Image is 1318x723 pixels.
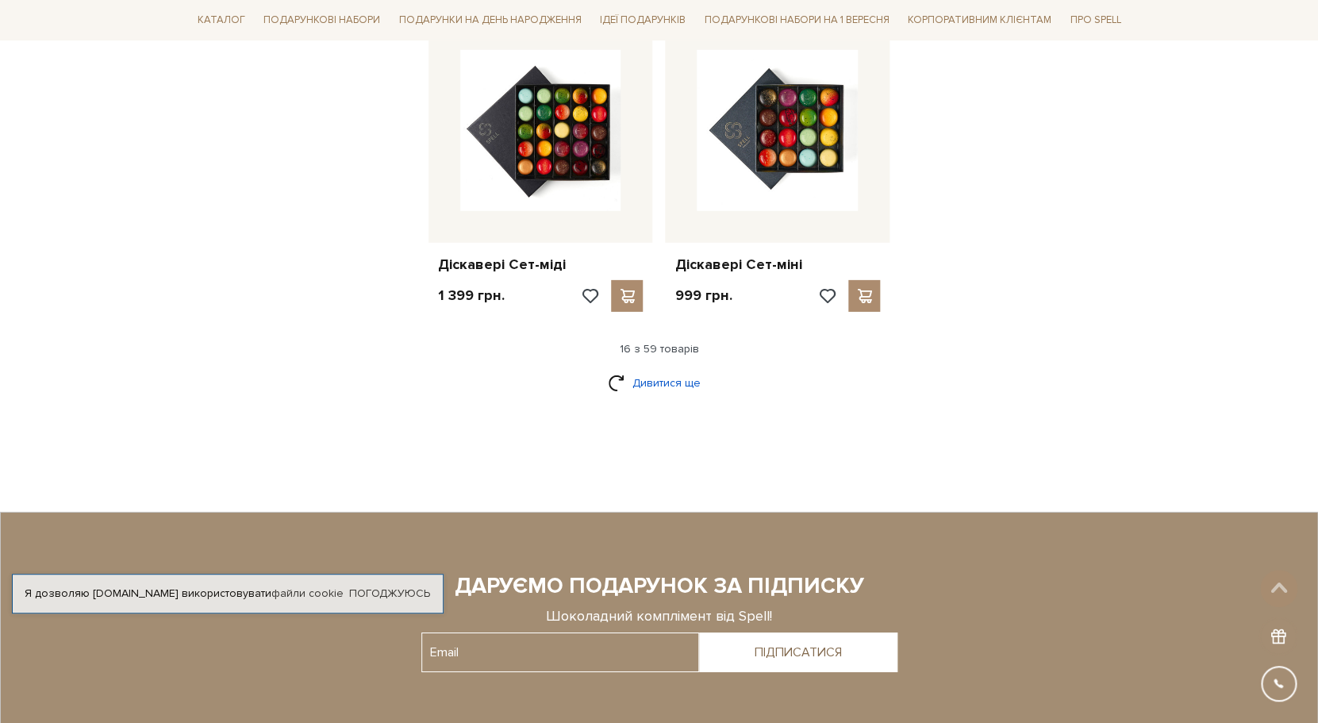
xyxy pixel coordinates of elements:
[674,287,732,305] p: 999 грн.
[901,6,1058,33] a: Корпоративним клієнтам
[191,8,252,33] a: Каталог
[674,256,880,274] a: Діскавері Сет-міні
[594,8,692,33] a: Ідеї подарунків
[257,8,386,33] a: Подарункові набори
[349,586,430,601] a: Погоджуюсь
[185,342,1134,356] div: 16 з 59 товарів
[393,8,588,33] a: Подарунки на День народження
[438,287,505,305] p: 1 399 грн.
[698,6,896,33] a: Подарункові набори на 1 Вересня
[271,586,344,600] a: файли cookie
[608,369,711,397] a: Дивитися ще
[438,256,644,274] a: Діскавері Сет-міді
[13,586,443,601] div: Я дозволяю [DOMAIN_NAME] використовувати
[1064,8,1128,33] a: Про Spell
